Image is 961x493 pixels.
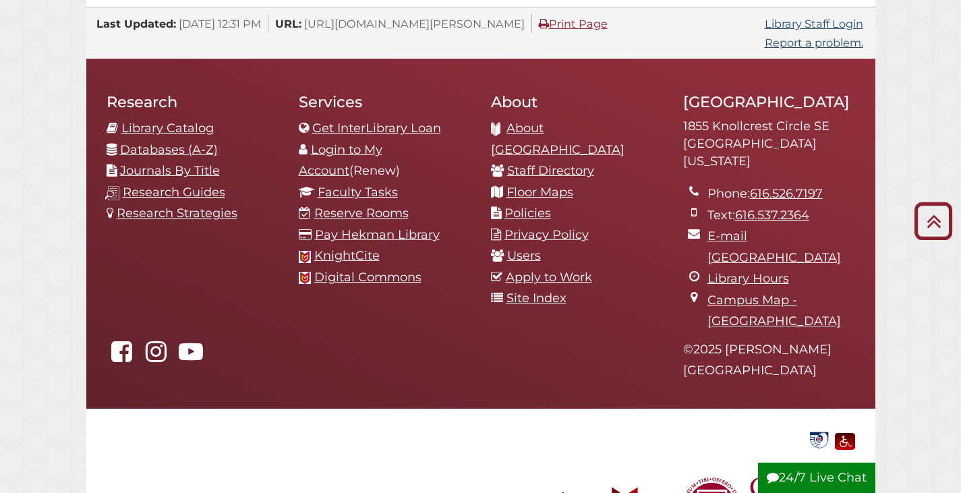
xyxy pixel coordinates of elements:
[120,142,218,157] a: Databases (A-Z)
[96,17,176,30] span: Last Updated:
[835,430,855,450] img: Disability Assistance
[299,272,311,284] img: Calvin favicon logo
[121,121,214,136] a: Library Catalog
[175,349,206,364] a: Hekman Library on YouTube
[506,291,566,306] a: Site Index
[750,186,823,201] a: 616.526.7197
[299,251,311,263] img: Calvin favicon logo
[835,432,855,446] a: Disability Assistance
[683,118,855,170] address: 1855 Knollcrest Circle SE [GEOGRAPHIC_DATA][US_STATE]
[141,349,172,364] a: hekmanlibrary on Instagram
[909,210,958,232] a: Back to Top
[707,205,855,227] li: Text:
[807,430,832,450] img: Government Documents Federal Depository Library
[506,185,573,200] a: Floor Maps
[299,92,471,111] h2: Services
[107,349,138,364] a: Hekman Library on Facebook
[105,186,119,200] img: research-guides-icon-white_37x37.png
[507,248,541,263] a: Users
[765,17,863,30] a: Library Staff Login
[120,163,220,178] a: Journals By Title
[107,92,279,111] h2: Research
[507,163,594,178] a: Staff Directory
[304,17,525,30] span: [URL][DOMAIN_NAME][PERSON_NAME]
[683,339,855,382] p: © 2025 [PERSON_NAME][GEOGRAPHIC_DATA]
[117,206,237,221] a: Research Strategies
[318,185,398,200] a: Faculty Tasks
[683,92,855,111] h2: [GEOGRAPHIC_DATA]
[312,121,441,136] a: Get InterLibrary Loan
[299,142,382,179] a: Login to My Account
[315,227,440,242] a: Pay Hekman Library
[506,270,592,285] a: Apply to Work
[504,206,551,221] a: Policies
[314,206,409,221] a: Reserve Rooms
[314,270,421,285] a: Digital Commons
[314,248,380,263] a: KnightCite
[275,17,301,30] span: URL:
[539,17,608,30] a: Print Page
[707,271,789,286] a: Library Hours
[491,121,624,157] a: About [GEOGRAPHIC_DATA]
[707,183,855,205] li: Phone:
[491,92,663,111] h2: About
[539,18,549,29] i: Print Page
[123,185,225,200] a: Research Guides
[299,140,471,182] li: (Renew)
[504,227,589,242] a: Privacy Policy
[735,208,809,223] a: 616.537.2364
[707,293,841,329] a: Campus Map - [GEOGRAPHIC_DATA]
[807,432,832,446] a: Government Documents Federal Depository Library
[179,17,261,30] span: [DATE] 12:31 PM
[765,36,863,49] a: Report a problem.
[707,229,841,265] a: E-mail [GEOGRAPHIC_DATA]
